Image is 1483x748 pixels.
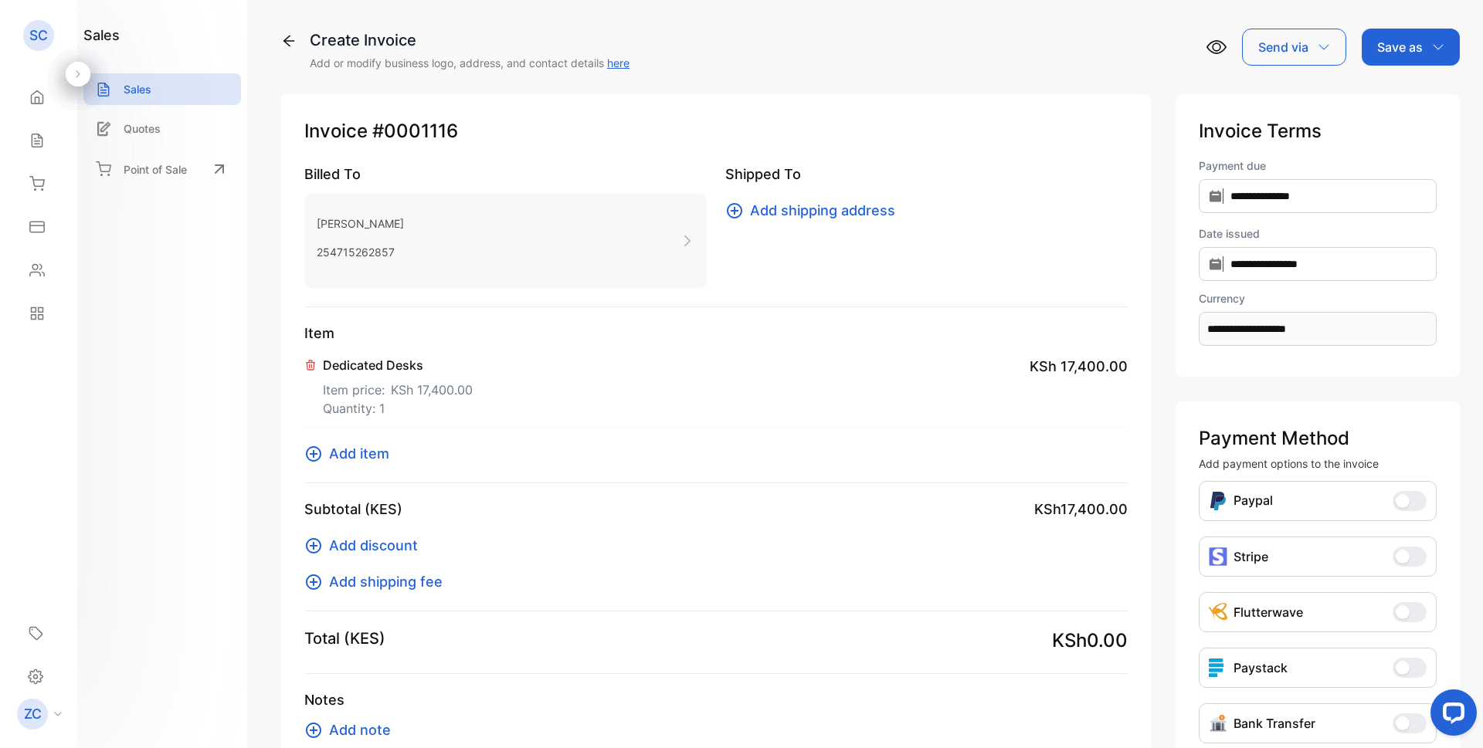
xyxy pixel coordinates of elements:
[391,381,473,399] span: KSh 17,400.00
[304,689,1128,710] p: Notes
[317,212,404,235] p: [PERSON_NAME]
[310,55,630,71] p: Add or modify business logo, address, and contact details
[329,571,443,592] span: Add shipping fee
[1362,29,1460,66] button: Save as
[323,399,473,418] p: Quantity: 1
[329,719,391,740] span: Add note
[83,73,241,105] a: Sales
[329,443,389,464] span: Add item
[1209,714,1227,733] img: Icon
[304,117,1128,145] p: Invoice
[304,499,402,520] p: Subtotal (KES)
[124,161,187,178] p: Point of Sale
[1199,157,1437,174] label: Payment due
[1234,547,1268,566] p: Stripe
[725,164,1128,184] p: Shipped To
[1199,117,1437,145] p: Invoice Terms
[323,374,473,399] p: Item price:
[304,164,707,184] p: Billed To
[29,25,48,46] p: SC
[304,571,452,592] button: Add shipping fee
[1234,603,1303,621] p: Flutterwave
[1258,38,1308,56] p: Send via
[304,719,400,740] button: Add note
[304,443,399,464] button: Add item
[1199,225,1437,242] label: Date issued
[1209,547,1227,566] img: icon
[1209,491,1227,511] img: Icon
[1418,683,1483,748] iframe: LiveChat chat widget
[1030,356,1128,377] span: KSh 17,400.00
[1209,603,1227,621] img: Icon
[725,200,904,221] button: Add shipping address
[1034,499,1128,520] span: KSh17,400.00
[1052,627,1128,655] span: KSh0.00
[1234,491,1273,511] p: Paypal
[1199,455,1437,472] p: Add payment options to the invoice
[124,81,151,97] p: Sales
[83,152,241,186] a: Point of Sale
[1377,38,1423,56] p: Save as
[24,704,42,724] p: ZC
[1242,29,1346,66] button: Send via
[750,200,895,221] span: Add shipping address
[607,56,630,69] a: here
[83,113,241,144] a: Quotes
[1199,290,1437,306] label: Currency
[310,29,630,52] div: Create Invoice
[323,356,473,374] p: Dedicated Desks
[83,25,120,46] h1: sales
[317,241,404,263] p: 254715262857
[1234,714,1315,733] p: Bank Transfer
[1234,658,1288,677] p: Paystack
[1209,658,1227,677] img: icon
[372,117,458,145] span: #0001116
[304,627,385,650] p: Total (KES)
[1199,425,1437,452] p: Payment Method
[304,323,1128,344] p: Item
[124,120,161,137] p: Quotes
[329,535,418,556] span: Add discount
[304,535,427,556] button: Add discount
